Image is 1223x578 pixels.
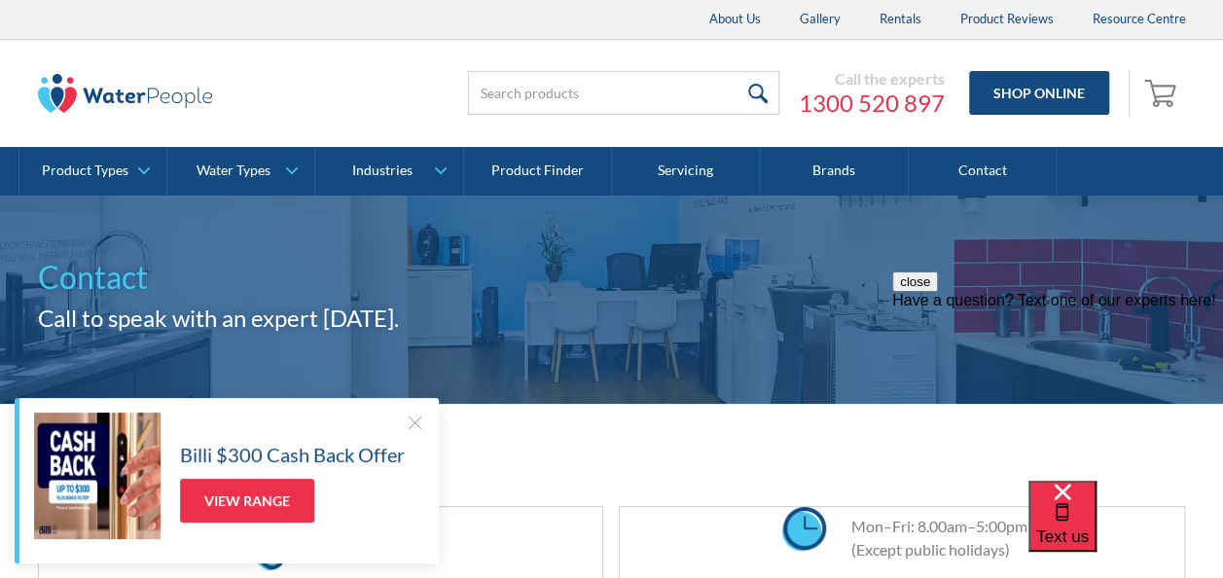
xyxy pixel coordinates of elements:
[782,507,826,551] img: clock icon
[909,147,1057,196] a: Contact
[351,163,412,179] div: Industries
[34,413,161,539] img: Billi $300 Cash Back Offer
[892,271,1223,505] iframe: podium webchat widget prompt
[42,163,128,179] div: Product Types
[799,69,945,89] div: Call the experts
[38,254,1186,301] h1: Contact
[19,147,166,196] a: Product Types
[180,479,314,523] a: View Range
[1139,70,1186,117] a: Open empty cart
[831,515,1026,561] div: Mon–Fri: 8.00am–5:00pm (Except public holidays)
[167,147,314,196] a: Water Types
[468,71,779,115] input: Search products
[760,147,908,196] a: Brands
[969,71,1109,115] a: Shop Online
[180,440,405,469] h5: Billi $300 Cash Back Offer
[612,147,760,196] a: Servicing
[315,147,462,196] a: Industries
[1144,77,1181,108] img: shopping cart
[799,89,945,118] a: 1300 520 897
[464,147,612,196] a: Product Finder
[38,74,213,113] img: The Water People
[1028,481,1223,578] iframe: podium webchat widget bubble
[197,163,270,179] div: Water Types
[38,301,1186,336] h2: Call to speak with an expert [DATE].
